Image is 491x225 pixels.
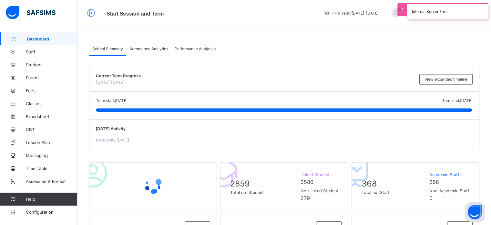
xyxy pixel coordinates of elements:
[175,46,216,51] span: Performance Analytics
[301,188,338,193] span: Non-linked Student
[362,190,426,195] span: Total no. Staff
[96,98,128,103] span: Term start: [DATE]
[26,209,77,215] span: Configuration
[107,11,164,17] span: Start Session and Term
[407,3,488,19] div: Internal Server Error
[425,77,467,82] span: View expanded timeline
[26,179,77,184] span: Assessment Format
[26,62,77,67] span: Student
[301,179,313,185] span: 2580
[26,49,77,54] span: Staff
[26,140,77,145] span: Lesson Plan
[301,172,338,177] span: Linked Student
[324,11,379,16] span: session/term information
[465,202,485,222] button: Open asap
[429,188,469,193] span: Non-Academic Staff
[26,197,77,202] span: Help
[429,172,469,177] span: Academic Staff
[230,179,250,188] span: 2859
[96,138,129,142] span: No activity [DATE]
[96,73,416,78] span: Current Term Progress
[230,190,297,195] span: Total no. Student
[96,126,473,131] span: [DATE] Activity
[92,46,123,51] span: School Summary
[27,37,77,41] span: Dashboard
[26,166,77,171] span: Time Table
[6,6,56,19] img: safsims
[429,195,433,201] span: 0
[26,101,77,106] span: Classes
[26,127,77,132] span: CBT
[442,98,473,103] span: Term end: [DATE]
[429,179,439,185] span: 368
[96,80,125,85] span: [DATE]: [DATE]
[26,114,77,119] span: Broadsheet
[385,8,476,18] div: AdminAdmin
[26,153,77,158] span: Messaging
[26,88,77,93] span: Fees
[362,179,377,188] span: 368
[301,195,310,201] span: 279
[26,75,77,80] span: Parent
[129,46,168,51] span: Attendance Analytics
